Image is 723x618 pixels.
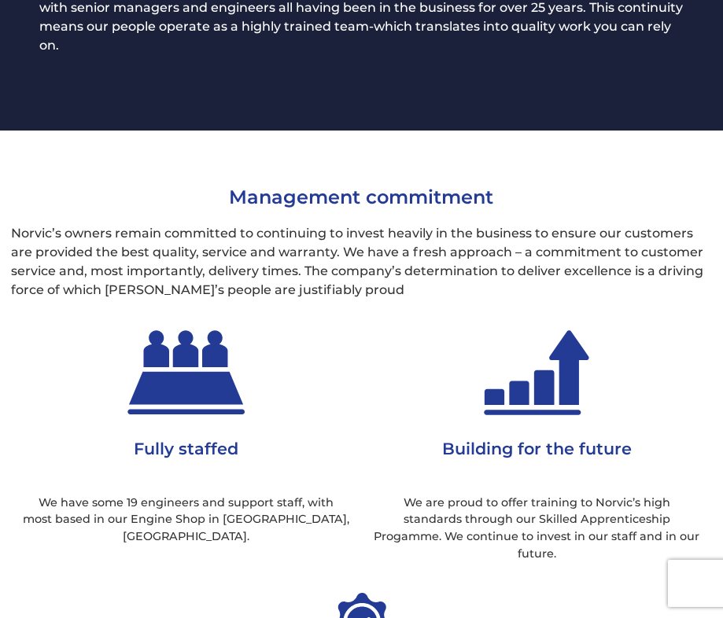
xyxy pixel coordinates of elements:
span: Management commitment [230,186,494,208]
img: fully-staffed-01.svg [88,324,285,422]
h3: Building for the future [374,439,701,478]
p: We have some 19 engineers and support staff, with most based in our Engine Shop in [GEOGRAPHIC_DA... [23,495,350,546]
p: Norvic’s owners remain committed to continuing to invest heavily in the business to ensure our cu... [11,224,712,300]
img: building-for-the-future-01.svg [438,324,635,422]
p: We are proud to offer training to Norvic’s high standards through our Skilled Apprenticeship Prog... [374,495,701,562]
h3: Fully staffed [23,439,350,478]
